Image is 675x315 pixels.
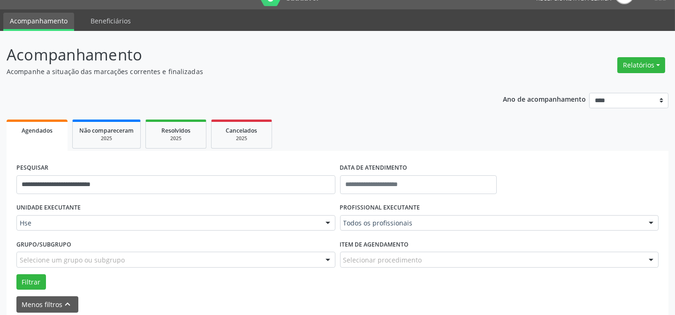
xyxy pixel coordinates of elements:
[343,255,422,265] span: Selecionar procedimento
[79,135,134,142] div: 2025
[16,201,81,215] label: UNIDADE EXECUTANTE
[79,127,134,135] span: Não compareceram
[3,13,74,31] a: Acompanhamento
[16,296,78,313] button: Menos filtroskeyboard_arrow_up
[617,57,665,73] button: Relatórios
[340,237,409,252] label: Item de agendamento
[161,127,190,135] span: Resolvidos
[16,237,71,252] label: Grupo/Subgrupo
[226,127,258,135] span: Cancelados
[7,67,470,76] p: Acompanhe a situação das marcações correntes e finalizadas
[503,93,586,105] p: Ano de acompanhamento
[16,161,48,175] label: PESQUISAR
[343,218,640,228] span: Todos os profissionais
[16,274,46,290] button: Filtrar
[340,161,408,175] label: DATA DE ATENDIMENTO
[63,299,73,309] i: keyboard_arrow_up
[20,255,125,265] span: Selecione um grupo ou subgrupo
[7,43,470,67] p: Acompanhamento
[152,135,199,142] div: 2025
[20,218,316,228] span: Hse
[218,135,265,142] div: 2025
[340,201,420,215] label: PROFISSIONAL EXECUTANTE
[84,13,137,29] a: Beneficiários
[22,127,53,135] span: Agendados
